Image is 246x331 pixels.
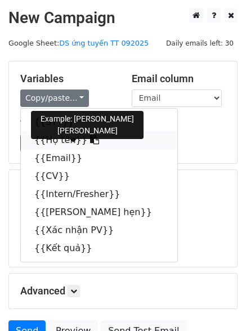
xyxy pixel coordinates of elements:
a: {{Email}} [21,149,177,167]
div: Example: [PERSON_NAME] [PERSON_NAME] [31,111,144,139]
h5: Advanced [20,285,226,297]
a: {{Kết quả}} [21,239,177,257]
a: Daily emails left: 30 [162,39,238,47]
small: Google Sheet: [8,39,149,47]
a: DS ứng tuyển TT 092025 [59,39,149,47]
h5: Variables [20,73,115,85]
a: {{STT}} [21,113,177,131]
a: {{CV}} [21,167,177,185]
a: {{Intern/Fresher}} [21,185,177,203]
h5: Email column [132,73,226,85]
iframe: Chat Widget [190,277,246,331]
span: Daily emails left: 30 [162,37,238,50]
h2: New Campaign [8,8,238,28]
a: {{[PERSON_NAME] hẹn}} [21,203,177,221]
a: {{Xác nhận PV}} [21,221,177,239]
a: {{Họ tên}} [21,131,177,149]
a: Copy/paste... [20,90,89,107]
